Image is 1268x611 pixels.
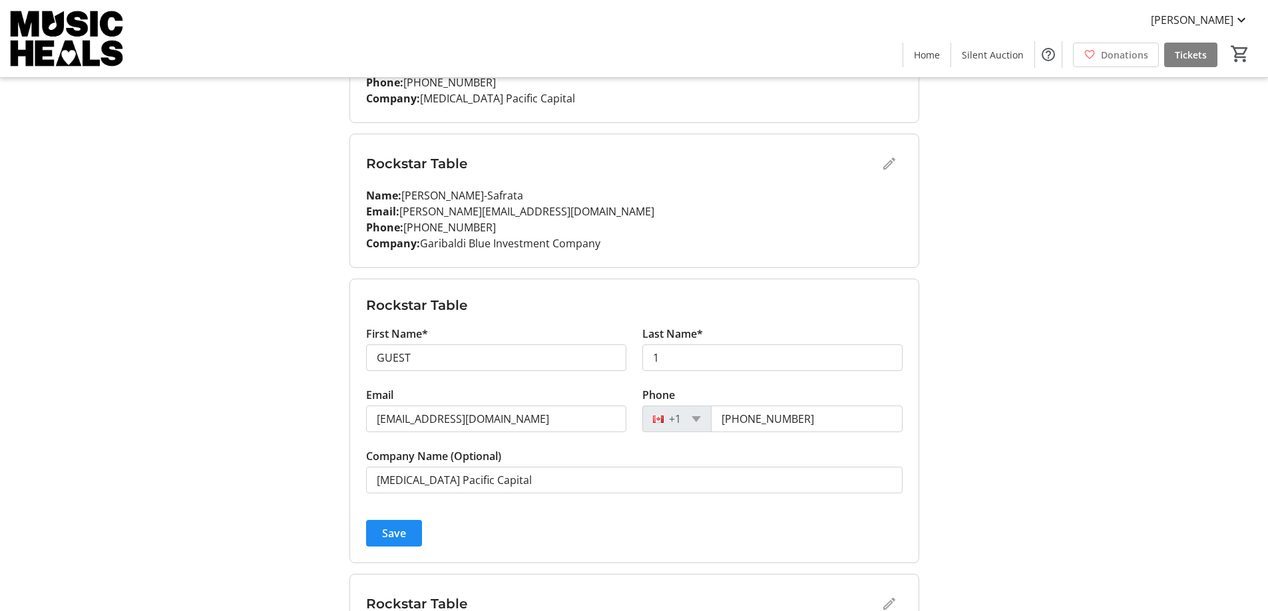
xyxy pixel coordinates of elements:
strong: Name: [366,188,401,203]
label: Company Name (Optional) [366,448,501,464]
img: Music Heals Charitable Foundation's Logo [8,5,126,72]
p: [MEDICAL_DATA] Pacific Capital [366,90,903,106]
strong: Phone: [366,75,403,90]
label: Phone [642,387,675,403]
span: Tickets [1175,48,1207,62]
a: Silent Auction [951,43,1034,67]
a: Donations [1073,43,1159,67]
p: [PERSON_NAME][EMAIL_ADDRESS][DOMAIN_NAME] [366,203,903,219]
strong: Company: [366,91,420,106]
button: [PERSON_NAME] [1140,9,1260,31]
p: [PHONE_NUMBER] [366,74,903,90]
span: Save [382,525,406,541]
strong: Phone: [366,220,403,235]
a: Home [903,43,951,67]
span: Home [914,48,940,62]
h3: Rockstar Table [366,295,903,315]
a: Tickets [1164,43,1217,67]
button: Help [1035,41,1062,68]
p: [PERSON_NAME]-Safrata [366,187,903,203]
button: Save [366,520,422,547]
strong: Email: [366,204,399,219]
input: (506) 234-5678 [711,406,903,432]
p: [PHONE_NUMBER] [366,219,903,235]
strong: Company: [366,236,420,251]
label: First Name* [366,326,428,342]
span: Silent Auction [962,48,1024,62]
h3: Rockstar Table [366,154,876,174]
button: Cart [1228,42,1252,66]
p: Garibaldi Blue Investment Company [366,235,903,251]
label: Email [366,387,393,403]
span: Donations [1101,48,1148,62]
span: [PERSON_NAME] [1151,12,1233,28]
label: Last Name* [642,326,703,342]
